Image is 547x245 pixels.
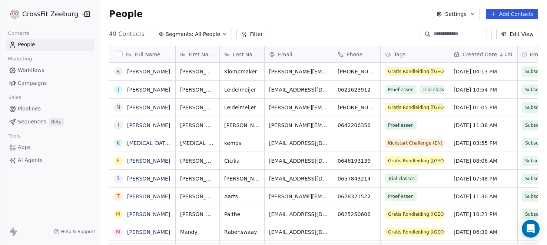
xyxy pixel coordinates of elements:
span: Marketing [5,53,35,64]
span: Created Date [463,51,497,58]
a: [PERSON_NAME] [127,229,170,235]
span: [EMAIL_ADDRESS][DOMAIN_NAME] [269,228,328,236]
div: I [117,121,119,129]
span: [MEDICAL_DATA] [180,139,215,147]
span: [PERSON_NAME] [180,68,215,75]
span: [EMAIL_ADDRESS][DOMAIN_NAME] [269,139,328,147]
span: [PERSON_NAME] [180,211,215,218]
img: logo%20website.jpg [10,10,19,19]
span: Palthe [224,211,260,218]
span: 0625250606 [338,211,376,218]
div: Email [265,46,333,62]
span: Tags [394,51,405,58]
span: kemps [224,139,260,147]
button: Edit View [496,29,538,39]
a: Apps [6,141,94,153]
span: [EMAIL_ADDRESS][DOMAIN_NAME] [269,175,328,182]
a: [PERSON_NAME] [127,176,170,182]
span: Sequences [18,118,46,126]
div: T [117,192,120,200]
span: [DATE] 10:21 PM [454,211,513,218]
span: [DATE] 10:54 PM [454,86,513,93]
div: R [116,68,120,76]
span: 0642206356 [338,122,376,129]
span: Proeflessen [385,121,417,130]
span: [DATE] 11:38 AM [454,122,513,129]
span: [PERSON_NAME] [180,104,215,111]
div: F [117,157,120,165]
span: [PERSON_NAME] [180,122,215,129]
span: Kickstart Challenge (EN) [385,139,444,148]
a: People [6,39,94,51]
a: Help & Support [54,229,95,235]
span: People [109,9,143,20]
span: Pipelines [18,105,41,113]
span: [PHONE_NUMBER] [338,104,376,111]
a: AI Agents [6,154,94,166]
span: Trial classes [385,174,418,183]
a: [PERSON_NAME] [127,87,170,93]
span: Mandy [180,228,215,236]
span: [PERSON_NAME] [180,86,215,93]
span: 0628321522 [338,193,376,200]
span: 0621623912 [338,86,376,93]
span: [DATE] 04:13 PM [454,68,513,75]
span: [DATE] 03:55 PM [454,139,513,147]
span: Sales [5,92,24,103]
div: k [116,139,120,147]
div: Tags [381,46,449,62]
span: Apps [18,143,31,151]
span: Leidelmeijer [224,104,260,111]
span: [PERSON_NAME][EMAIL_ADDRESS][DOMAIN_NAME] [269,104,328,111]
span: Last Name [233,51,260,58]
span: Proeflessen [385,192,417,201]
a: [PERSON_NAME] [127,193,170,199]
a: [MEDICAL_DATA][PERSON_NAME] [127,140,213,146]
div: Phone [333,46,380,62]
span: Email [278,51,292,58]
button: CrossFit Zeeburg [9,8,79,20]
span: [EMAIL_ADDRESS][DOMAIN_NAME] [269,86,328,93]
div: M [116,210,120,218]
span: Contacts [5,28,33,39]
span: [EMAIL_ADDRESS][DOMAIN_NAME] [269,157,328,165]
span: [PERSON_NAME] [180,157,215,165]
span: 49 Contacts [109,30,145,39]
a: SequencesBeta [6,116,94,128]
span: [DATE] 07:48 PM [454,175,513,182]
span: Trial classes [420,85,452,94]
span: First Name [189,51,215,58]
span: [DATE] 01:05 PM [454,104,513,111]
span: [PERSON_NAME] [224,122,260,129]
span: Campaigns [18,79,47,87]
div: Full Name [109,46,175,62]
span: Tools [5,130,23,142]
span: Segments: [166,30,193,38]
span: [DATE] 06:39 AM [454,228,513,236]
span: Leidelmeijer [224,86,260,93]
a: Campaigns [6,77,94,89]
div: M [116,228,120,236]
span: Klompmaker [224,68,260,75]
span: [PERSON_NAME][EMAIL_ADDRESS][DOMAIN_NAME] [269,122,328,129]
span: [PHONE_NUMBER] [338,68,376,75]
button: Add Contacts [486,9,538,19]
span: Aarts [224,193,260,200]
span: Full Name [135,51,160,58]
div: Last Name [220,46,264,62]
span: [PERSON_NAME] [224,175,260,182]
span: CAT [504,52,513,57]
a: Workflows [6,64,94,76]
span: [PERSON_NAME][EMAIL_ADDRESS][DOMAIN_NAME] [269,68,328,75]
span: Gratis Rondleiding ([GEOGRAPHIC_DATA]) [385,67,444,76]
span: Gratis Rondleiding ([GEOGRAPHIC_DATA]) [385,156,444,165]
span: Gratis Rondleiding ([GEOGRAPHIC_DATA]) [385,210,444,219]
span: [PERSON_NAME] [180,193,215,200]
button: Settings [432,9,480,19]
span: All People [195,30,220,38]
div: First Name [176,46,219,62]
div: S [117,175,120,182]
span: Gratis Rondleiding ([GEOGRAPHIC_DATA]) [385,103,444,112]
a: [PERSON_NAME] [127,122,170,128]
a: [PERSON_NAME] [127,69,170,75]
